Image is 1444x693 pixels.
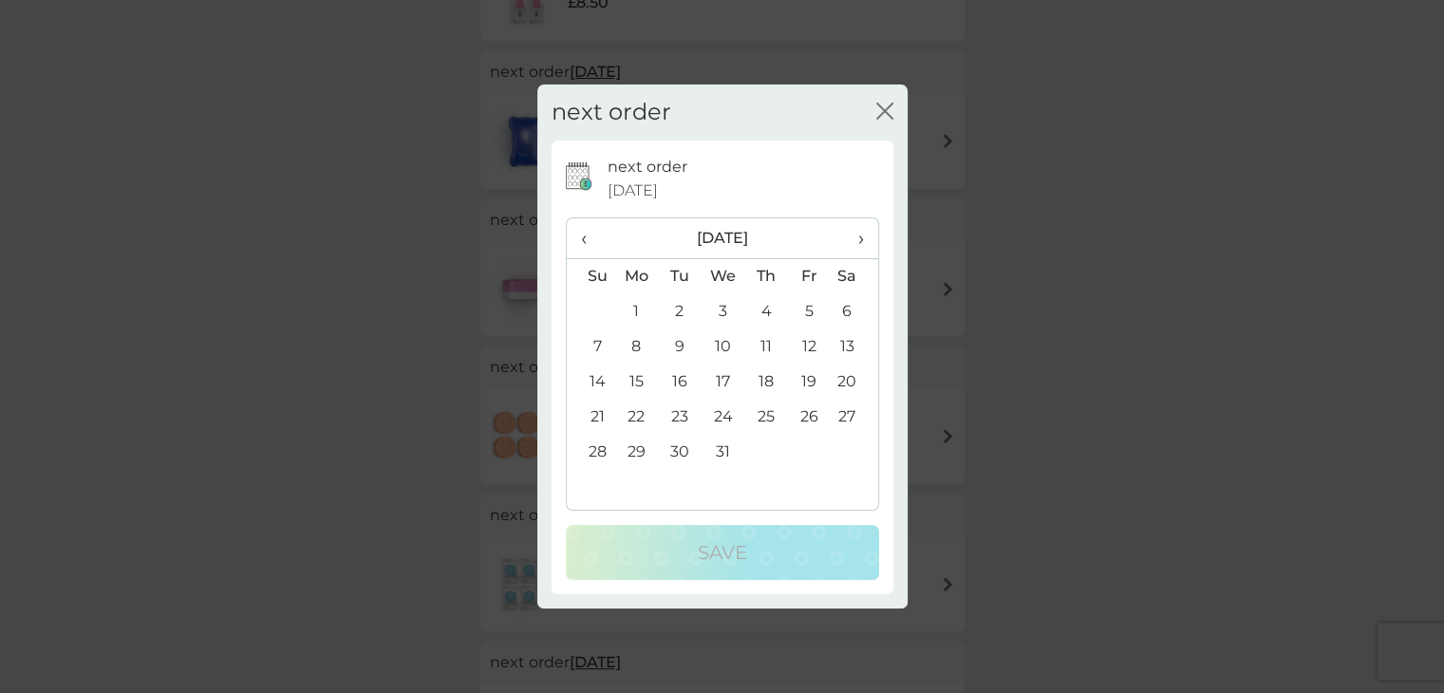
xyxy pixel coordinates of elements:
[615,258,659,294] th: Mo
[744,329,787,365] td: 11
[567,365,615,400] td: 14
[844,218,863,258] span: ›
[581,218,601,258] span: ‹
[876,103,893,122] button: close
[698,537,747,568] p: Save
[567,435,615,470] td: 28
[830,365,877,400] td: 20
[552,99,671,126] h2: next order
[788,294,831,329] td: 5
[744,294,787,329] td: 4
[701,365,744,400] td: 17
[658,435,701,470] td: 30
[788,329,831,365] td: 12
[567,329,615,365] td: 7
[830,294,877,329] td: 6
[615,435,659,470] td: 29
[608,178,658,203] span: [DATE]
[615,294,659,329] td: 1
[615,365,659,400] td: 15
[658,365,701,400] td: 16
[658,294,701,329] td: 2
[658,329,701,365] td: 9
[788,400,831,435] td: 26
[744,400,787,435] td: 25
[615,218,831,259] th: [DATE]
[615,400,659,435] td: 22
[567,258,615,294] th: Su
[701,400,744,435] td: 24
[788,365,831,400] td: 19
[566,525,879,580] button: Save
[701,329,744,365] td: 10
[701,294,744,329] td: 3
[701,258,744,294] th: We
[744,365,787,400] td: 18
[830,329,877,365] td: 13
[830,258,877,294] th: Sa
[744,258,787,294] th: Th
[615,329,659,365] td: 8
[608,155,687,179] p: next order
[701,435,744,470] td: 31
[830,400,877,435] td: 27
[658,400,701,435] td: 23
[658,258,701,294] th: Tu
[567,400,615,435] td: 21
[788,258,831,294] th: Fr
